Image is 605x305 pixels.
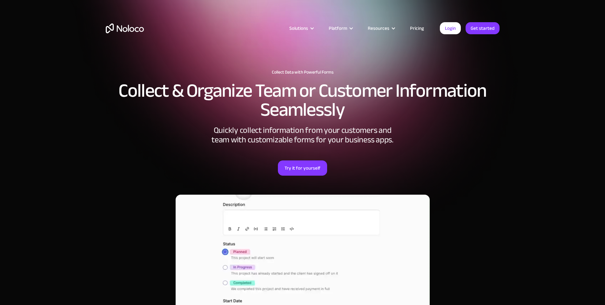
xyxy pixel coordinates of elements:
a: home [106,23,144,33]
h1: Collect Data with Powerful Forms [106,70,500,75]
div: Solutions [281,24,321,32]
a: Login [440,22,461,34]
a: Pricing [402,24,432,32]
a: Get started [466,22,500,34]
div: Platform [329,24,347,32]
div: Quickly collect information from your customers and team with customizable forms for your busines... [207,126,398,145]
h2: Collect & Organize Team or Customer Information Seamlessly [106,81,500,119]
div: Platform [321,24,360,32]
div: Resources [368,24,389,32]
div: Resources [360,24,402,32]
a: Try it for yourself [278,160,327,176]
div: Solutions [289,24,308,32]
